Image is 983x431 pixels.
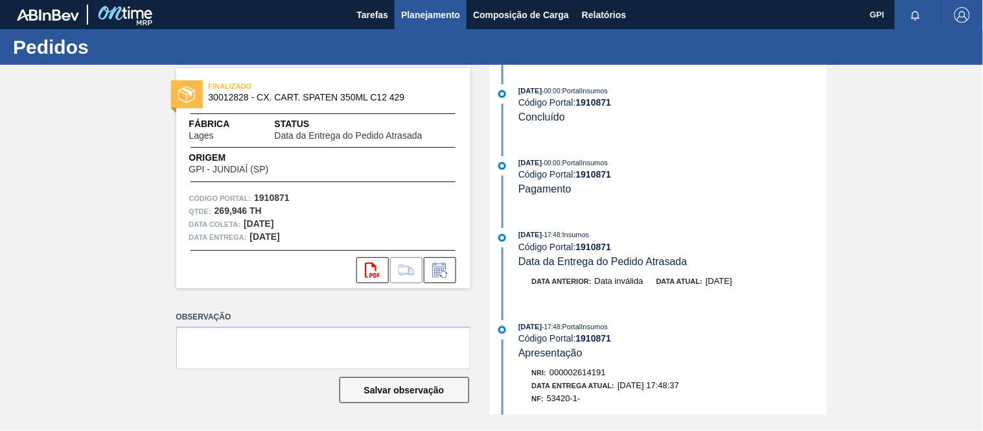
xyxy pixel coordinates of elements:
[518,159,542,167] span: [DATE]
[518,87,542,95] span: [DATE]
[178,86,195,103] img: status
[518,183,572,194] span: Pagamento
[561,159,608,167] span: : PortalInsumos
[518,347,583,358] span: Apresentação
[706,276,732,286] span: [DATE]
[518,169,826,180] div: Código Portal:
[518,231,542,239] span: [DATE]
[561,231,590,239] span: : Insumos
[356,257,389,283] div: Abrir arquivo PDF
[561,87,608,95] span: : PortalInsumos
[576,169,612,180] strong: 1910871
[532,277,592,285] span: Data anterior:
[189,231,247,244] span: Data entrega:
[176,308,470,327] label: Observação
[576,242,612,252] strong: 1910871
[189,218,241,231] span: Data coleta:
[275,117,457,131] span: Status
[254,192,290,203] strong: 1910871
[532,395,544,402] span: NF:
[498,326,506,334] img: atual
[561,323,608,331] span: : PortalInsumos
[895,6,936,24] button: Notificações
[473,7,569,23] span: Composição de Carga
[532,369,547,377] span: Nri:
[244,218,273,229] strong: [DATE]
[356,7,388,23] span: Tarefas
[189,205,211,218] span: Qtde :
[518,97,826,108] div: Código Portal:
[498,90,506,98] img: atual
[424,257,456,283] div: Informar alteração no pedido
[542,159,561,167] span: - 00:00
[189,117,255,131] span: Fábrica
[498,162,506,170] img: atual
[582,7,626,23] span: Relatórios
[518,323,542,331] span: [DATE]
[656,277,702,285] span: Data atual:
[250,231,280,242] strong: [DATE]
[954,7,970,23] img: Logout
[532,382,615,390] span: Data Entrega Atual:
[189,165,269,174] span: GPI - JUNDIAÍ (SP)
[13,40,243,54] h1: Pedidos
[189,151,306,165] span: Origem
[340,377,469,403] button: Salvar observação
[214,205,262,216] strong: 269,946 TH
[209,93,444,102] span: 30012828 - CX. CART. SPATEN 350ML C12 429
[542,323,561,331] span: - 17:48
[542,87,561,95] span: - 00:00
[618,380,679,390] span: [DATE] 17:48:37
[576,333,612,344] strong: 1910871
[518,256,688,267] span: Data da Entrega do Pedido Atrasada
[401,7,460,23] span: Planejamento
[498,234,506,242] img: atual
[275,131,422,141] span: Data da Entrega do Pedido Atrasada
[209,80,390,93] span: FINALIZADO
[549,367,606,377] span: 000002614191
[189,131,214,141] span: Lages
[189,192,251,205] span: Código Portal:
[576,97,612,108] strong: 1910871
[17,9,79,21] img: TNhmsLtSVTkK8tSr43FrP2fwEKptu5GPRR3wAAAABJRU5ErkJggg==
[542,231,561,239] span: - 17:48
[518,242,826,252] div: Código Portal:
[518,333,826,344] div: Código Portal:
[547,393,581,403] span: 53420-1-
[390,257,422,283] div: Ir para Composição de Carga
[518,111,565,122] span: Concluído
[595,276,643,286] span: Data inválida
